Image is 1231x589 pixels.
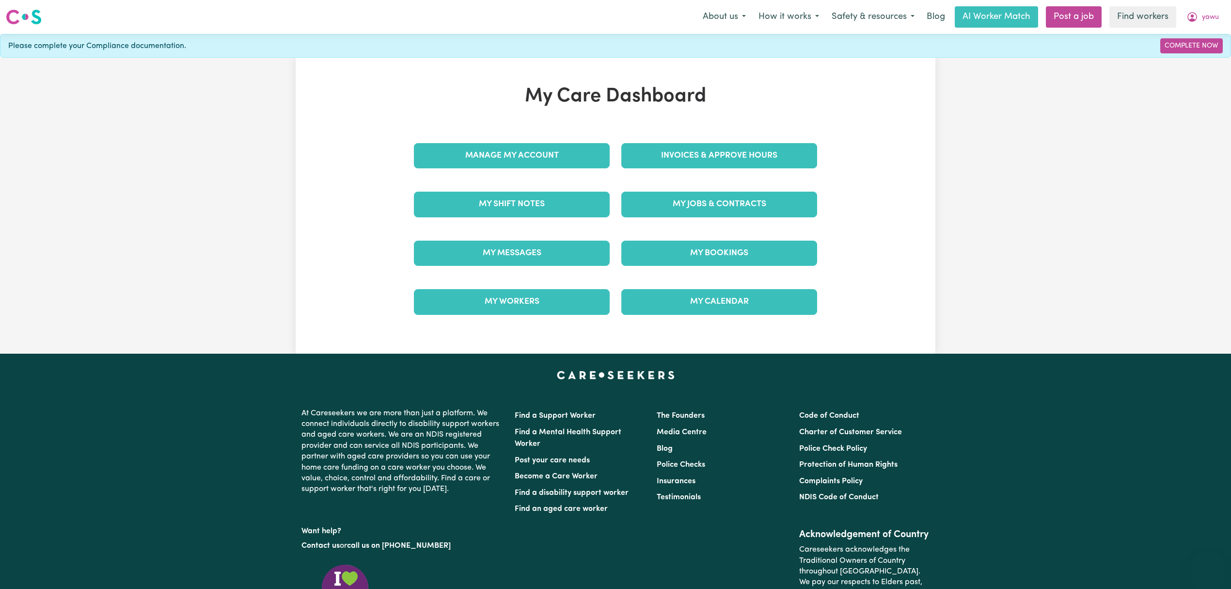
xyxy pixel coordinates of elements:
span: yawu [1202,12,1219,23]
a: NDIS Code of Conduct [799,493,879,501]
a: AI Worker Match [955,6,1038,28]
h2: Acknowledgement of Country [799,529,930,540]
a: My Shift Notes [414,192,610,217]
p: At Careseekers we are more than just a platform. We connect individuals directly to disability su... [301,404,503,499]
button: My Account [1180,7,1225,27]
a: Police Check Policy [799,445,867,453]
a: Complaints Policy [799,477,863,485]
a: Careseekers logo [6,6,42,28]
a: Find a disability support worker [515,489,629,497]
span: Please complete your Compliance documentation. [8,40,186,52]
button: About us [696,7,752,27]
a: Invoices & Approve Hours [621,143,817,168]
a: Media Centre [657,428,707,436]
a: Insurances [657,477,695,485]
a: Code of Conduct [799,412,859,420]
iframe: Button to launch messaging window, conversation in progress [1192,550,1223,581]
a: My Workers [414,289,610,314]
img: Careseekers logo [6,8,42,26]
a: Police Checks [657,461,705,469]
a: Blog [657,445,673,453]
a: Contact us [301,542,340,550]
a: Find a Support Worker [515,412,596,420]
p: or [301,537,503,555]
button: Safety & resources [825,7,921,27]
a: Find a Mental Health Support Worker [515,428,621,448]
a: Post a job [1046,6,1102,28]
a: Complete Now [1160,38,1223,53]
h1: My Care Dashboard [408,85,823,108]
a: My Jobs & Contracts [621,192,817,217]
a: Manage My Account [414,143,610,168]
a: Charter of Customer Service [799,428,902,436]
a: Become a Care Worker [515,473,598,480]
a: Blog [921,6,951,28]
a: Find workers [1109,6,1176,28]
a: call us on [PHONE_NUMBER] [347,542,451,550]
a: My Bookings [621,241,817,266]
a: My Messages [414,241,610,266]
button: How it works [752,7,825,27]
a: Careseekers home page [557,371,675,379]
a: Testimonials [657,493,701,501]
a: The Founders [657,412,705,420]
a: Post your care needs [515,457,590,464]
a: Find an aged care worker [515,505,608,513]
a: My Calendar [621,289,817,314]
a: Protection of Human Rights [799,461,898,469]
p: Want help? [301,522,503,537]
